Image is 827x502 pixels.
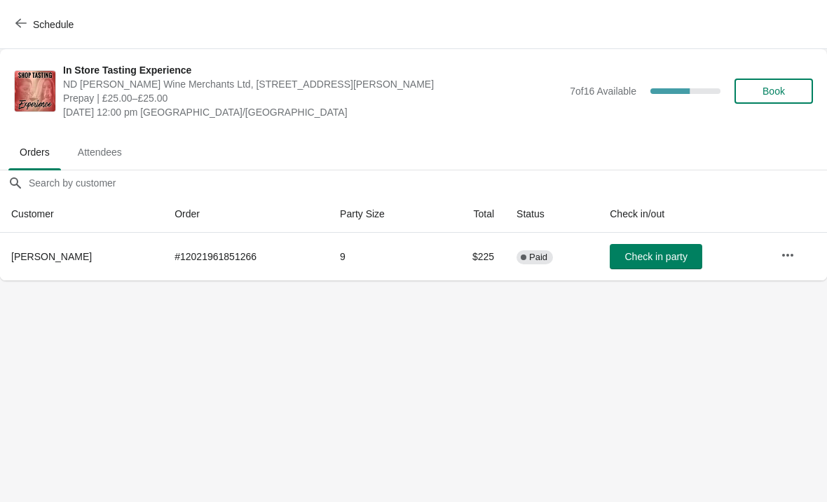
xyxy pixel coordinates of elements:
[7,12,85,37] button: Schedule
[163,196,329,233] th: Order
[329,233,435,280] td: 9
[63,63,563,77] span: In Store Tasting Experience
[63,77,563,91] span: ND [PERSON_NAME] Wine Merchants Ltd, [STREET_ADDRESS][PERSON_NAME]
[505,196,599,233] th: Status
[435,233,505,280] td: $225
[15,71,55,111] img: In Store Tasting Experience
[33,19,74,30] span: Schedule
[163,233,329,280] td: # 12021961851266
[570,86,636,97] span: 7 of 16 Available
[28,170,827,196] input: Search by customer
[67,140,133,165] span: Attendees
[763,86,785,97] span: Book
[8,140,61,165] span: Orders
[599,196,769,233] th: Check in/out
[624,251,687,262] span: Check in party
[11,251,92,262] span: [PERSON_NAME]
[435,196,505,233] th: Total
[63,105,563,119] span: [DATE] 12:00 pm [GEOGRAPHIC_DATA]/[GEOGRAPHIC_DATA]
[63,91,563,105] span: Prepay | £25.00–£25.00
[610,244,702,269] button: Check in party
[329,196,435,233] th: Party Size
[734,79,813,104] button: Book
[529,252,547,263] span: Paid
